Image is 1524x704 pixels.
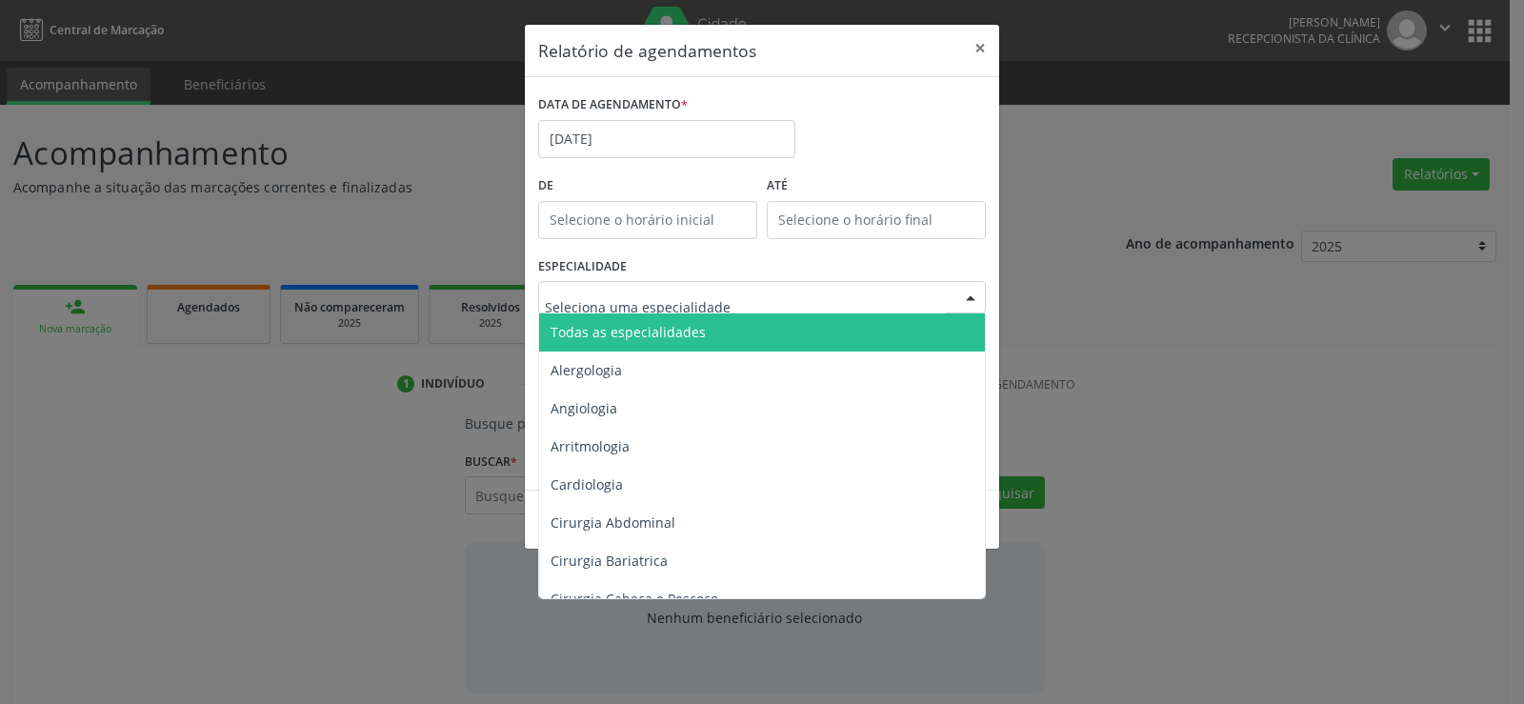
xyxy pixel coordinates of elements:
[551,437,630,455] span: Arritmologia
[551,399,617,417] span: Angiologia
[538,38,756,63] h5: Relatório de agendamentos
[538,171,757,201] label: De
[551,590,718,608] span: Cirurgia Cabeça e Pescoço
[551,513,675,532] span: Cirurgia Abdominal
[538,201,757,239] input: Selecione o horário inicial
[545,288,947,326] input: Seleciona uma especialidade
[551,475,623,493] span: Cardiologia
[538,91,688,120] label: DATA DE AGENDAMENTO
[767,201,986,239] input: Selecione o horário final
[551,323,706,341] span: Todas as especialidades
[538,120,795,158] input: Selecione uma data ou intervalo
[767,171,986,201] label: ATÉ
[538,252,627,282] label: ESPECIALIDADE
[961,25,999,71] button: Close
[551,361,622,379] span: Alergologia
[551,552,668,570] span: Cirurgia Bariatrica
